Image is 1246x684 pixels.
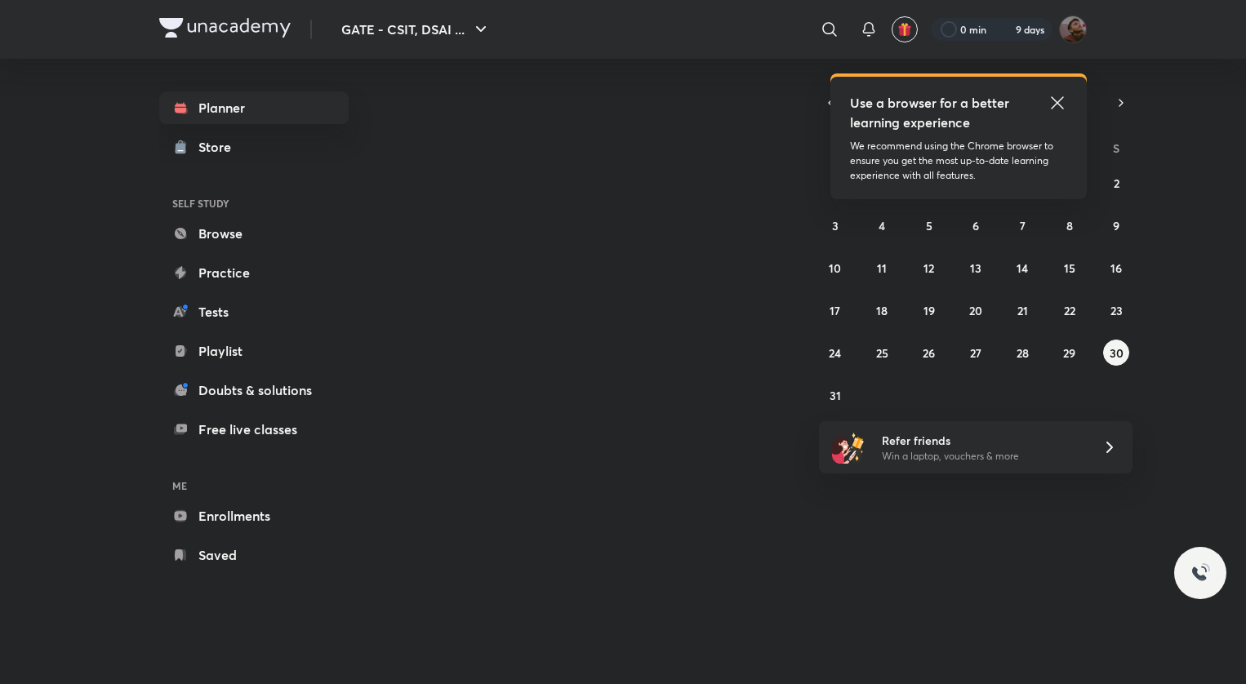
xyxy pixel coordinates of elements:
button: August 9, 2025 [1103,212,1129,238]
abbr: August 24, 2025 [829,345,841,361]
button: August 5, 2025 [916,212,942,238]
div: Store [198,137,241,157]
a: Free live classes [159,413,349,446]
h6: SELF STUDY [159,189,349,217]
button: August 17, 2025 [822,297,848,323]
p: Win a laptop, vouchers & more [882,449,1083,464]
abbr: August 17, 2025 [830,303,840,318]
a: Enrollments [159,500,349,532]
h6: ME [159,472,349,500]
button: August 26, 2025 [916,340,942,366]
button: August 19, 2025 [916,297,942,323]
img: referral [832,431,865,464]
button: August 18, 2025 [869,297,895,323]
button: August 12, 2025 [916,255,942,281]
button: August 11, 2025 [869,255,895,281]
h6: Refer friends [882,432,1083,449]
abbr: August 9, 2025 [1113,218,1119,233]
a: Planner [159,91,349,124]
button: August 27, 2025 [963,340,989,366]
abbr: August 31, 2025 [830,388,841,403]
button: August 15, 2025 [1057,255,1083,281]
button: GATE - CSIT, DSAI ... [332,13,501,46]
button: August 30, 2025 [1103,340,1129,366]
h5: Use a browser for a better learning experience [850,93,1012,132]
abbr: August 29, 2025 [1063,345,1075,361]
abbr: August 23, 2025 [1110,303,1123,318]
button: August 28, 2025 [1009,340,1035,366]
abbr: August 20, 2025 [969,303,982,318]
button: August 29, 2025 [1057,340,1083,366]
p: We recommend using the Chrome browser to ensure you get the most up-to-date learning experience w... [850,139,1067,183]
button: August 4, 2025 [869,212,895,238]
abbr: August 14, 2025 [1017,260,1028,276]
button: August 23, 2025 [1103,297,1129,323]
img: ttu [1190,563,1210,583]
abbr: August 11, 2025 [877,260,887,276]
abbr: August 28, 2025 [1017,345,1029,361]
a: Tests [159,295,349,328]
img: avatar [897,22,912,37]
button: August 7, 2025 [1009,212,1035,238]
abbr: August 26, 2025 [923,345,935,361]
abbr: Saturday [1113,140,1119,156]
a: Practice [159,256,349,289]
abbr: August 6, 2025 [972,218,979,233]
button: August 31, 2025 [822,382,848,408]
button: August 13, 2025 [963,255,989,281]
button: August 16, 2025 [1103,255,1129,281]
abbr: August 27, 2025 [970,345,981,361]
abbr: August 19, 2025 [923,303,935,318]
abbr: August 2, 2025 [1114,175,1119,191]
abbr: August 22, 2025 [1064,303,1075,318]
button: August 21, 2025 [1009,297,1035,323]
a: Company Logo [159,18,291,42]
button: August 8, 2025 [1057,212,1083,238]
abbr: August 15, 2025 [1064,260,1075,276]
a: Store [159,131,349,163]
abbr: August 12, 2025 [923,260,934,276]
abbr: August 18, 2025 [876,303,888,318]
button: August 6, 2025 [963,212,989,238]
abbr: August 13, 2025 [970,260,981,276]
button: August 25, 2025 [869,340,895,366]
abbr: August 16, 2025 [1110,260,1122,276]
abbr: August 4, 2025 [879,218,885,233]
a: Saved [159,539,349,571]
abbr: August 7, 2025 [1020,218,1026,233]
img: Suryansh Singh [1059,16,1087,43]
button: August 2, 2025 [1103,170,1129,196]
abbr: August 5, 2025 [926,218,932,233]
a: Browse [159,217,349,250]
img: Company Logo [159,18,291,38]
abbr: August 3, 2025 [832,218,839,233]
button: August 10, 2025 [822,255,848,281]
button: August 3, 2025 [822,212,848,238]
button: avatar [892,16,918,42]
abbr: August 8, 2025 [1066,218,1073,233]
button: August 20, 2025 [963,297,989,323]
button: August 14, 2025 [1009,255,1035,281]
abbr: August 25, 2025 [876,345,888,361]
abbr: August 30, 2025 [1110,345,1124,361]
a: Playlist [159,335,349,367]
button: August 24, 2025 [822,340,848,366]
a: Doubts & solutions [159,374,349,406]
button: August 22, 2025 [1057,297,1083,323]
img: streak [996,21,1012,38]
abbr: August 10, 2025 [829,260,841,276]
abbr: August 21, 2025 [1017,303,1028,318]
